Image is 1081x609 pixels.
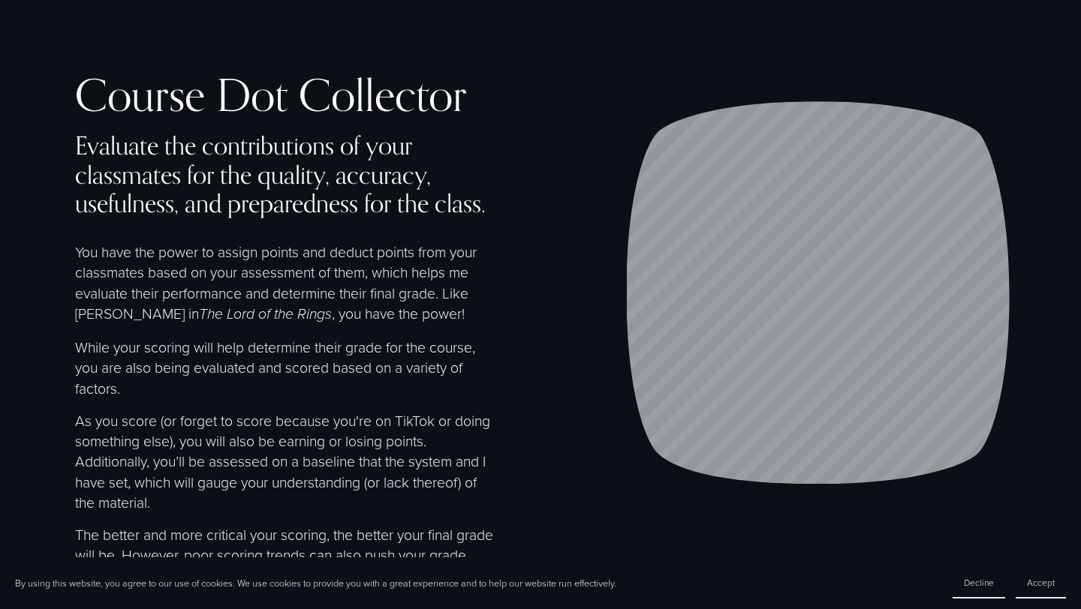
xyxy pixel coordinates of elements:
button: Decline [953,568,1005,598]
p: You have the power to assign points and deduct points from your classmates based on your assessme... [75,241,494,325]
div: Collector [299,71,467,119]
h4: Evaluate the contributions of your classmates for the quality, accuracy, usefulness, and prepared... [75,131,494,217]
span: Accept [1027,576,1055,589]
p: While your scoring will help determine their grade for the course, you are also being evaluated a... [75,337,494,398]
button: Accept [1016,568,1066,598]
p: The better and more critical your scoring, the better your final grade will be. However, poor sco... [75,524,494,606]
span: Decline [964,576,994,589]
p: As you score (or forget to score because you're on TikTok or doing something else), you will also... [75,410,494,512]
div: Course [75,71,205,119]
p: By using this website, you agree to our use of cookies. We use cookies to provide you with a grea... [15,577,616,590]
div: Dot [216,71,288,119]
em: The Lord of the Rings [199,306,332,323]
